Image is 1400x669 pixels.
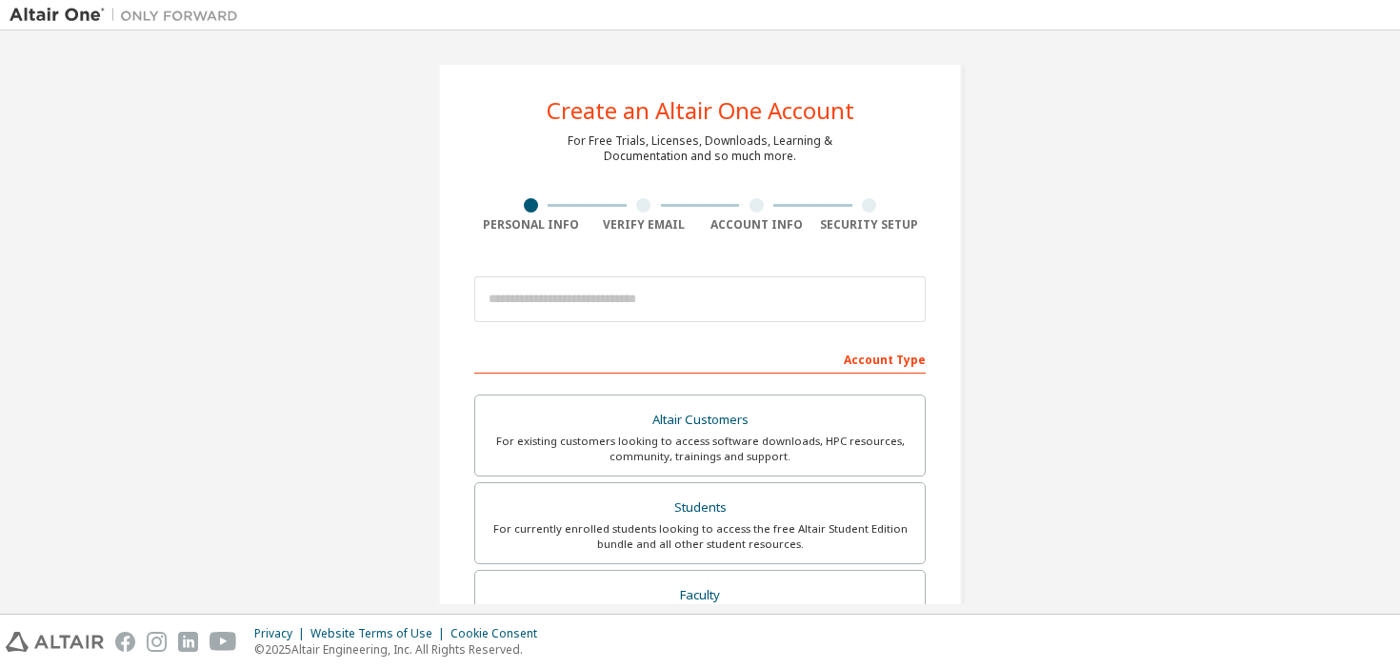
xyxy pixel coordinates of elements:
div: Faculty [487,582,913,609]
div: Create an Altair One Account [547,99,854,122]
div: Account Type [474,343,926,374]
div: Verify Email [588,217,701,233]
div: Personal Info [474,217,588,233]
img: Altair One [10,6,248,25]
div: Website Terms of Use [310,626,450,641]
p: © 2025 Altair Engineering, Inc. All Rights Reserved. [254,641,549,658]
img: instagram.svg [147,632,167,652]
div: Cookie Consent [450,626,549,641]
img: altair_logo.svg [6,632,104,652]
img: youtube.svg [210,632,237,652]
div: For Free Trials, Licenses, Downloads, Learning & Documentation and so much more. [568,133,832,164]
div: Students [487,495,913,521]
img: linkedin.svg [178,632,198,652]
div: Privacy [254,626,310,641]
div: Security Setup [813,217,927,233]
img: facebook.svg [115,632,135,652]
div: Altair Customers [487,407,913,434]
div: Account Info [700,217,813,233]
div: For existing customers looking to access software downloads, HPC resources, community, trainings ... [487,434,913,464]
div: For currently enrolled students looking to access the free Altair Student Edition bundle and all ... [487,521,913,552]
